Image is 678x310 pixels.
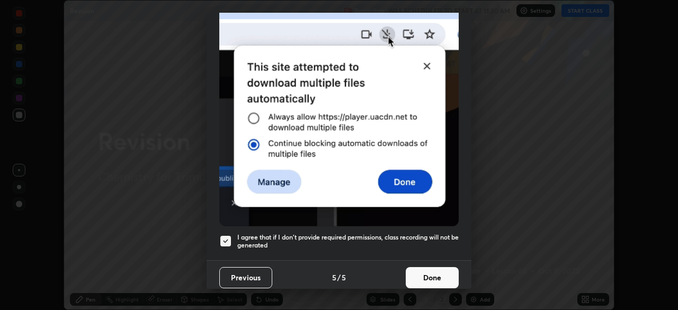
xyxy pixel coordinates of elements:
[342,272,346,283] h4: 5
[337,272,341,283] h4: /
[237,233,459,250] h5: I agree that if I don't provide required permissions, class recording will not be generated
[332,272,336,283] h4: 5
[406,267,459,288] button: Done
[219,267,272,288] button: Previous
